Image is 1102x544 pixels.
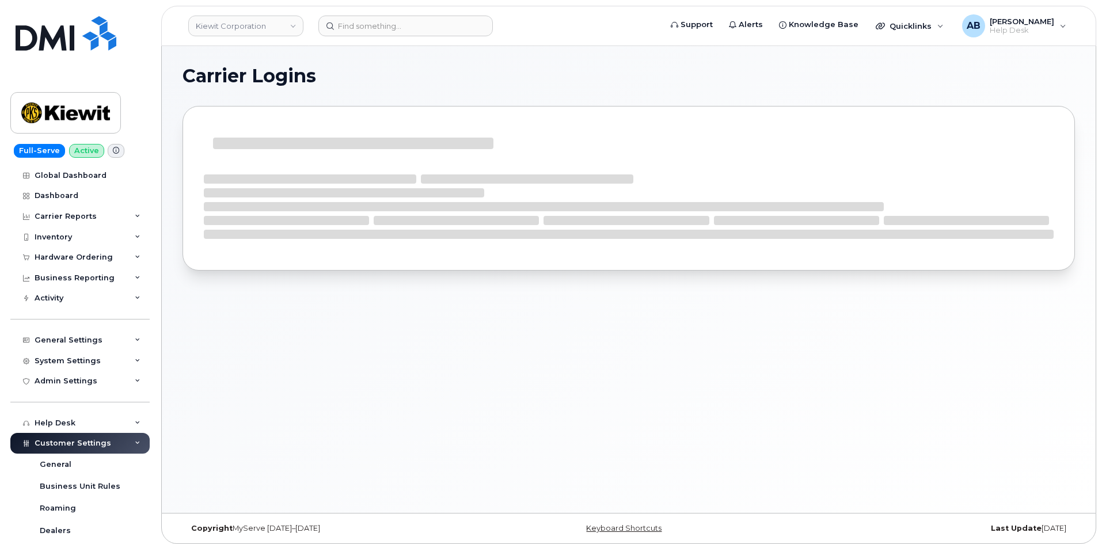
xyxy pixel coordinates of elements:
[586,524,662,532] a: Keyboard Shortcuts
[777,524,1075,533] div: [DATE]
[991,524,1042,532] strong: Last Update
[183,67,316,85] span: Carrier Logins
[183,524,480,533] div: MyServe [DATE]–[DATE]
[191,524,233,532] strong: Copyright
